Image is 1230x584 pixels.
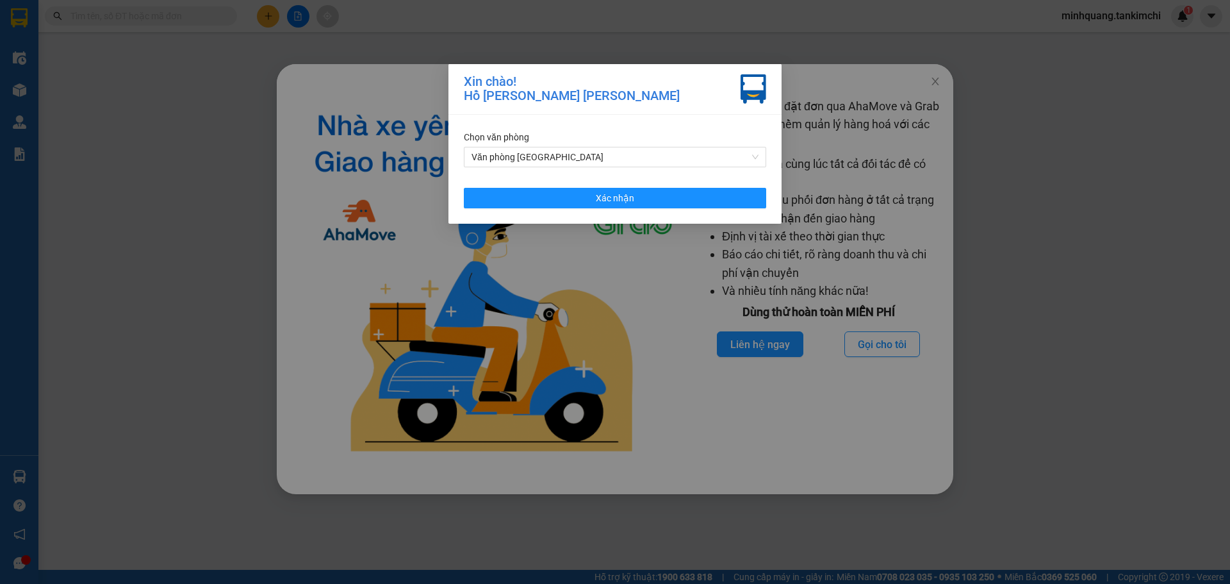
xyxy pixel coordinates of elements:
[741,74,766,104] img: vxr-icon
[464,130,766,144] div: Chọn văn phòng
[596,191,634,205] span: Xác nhận
[464,74,680,104] div: Xin chào! Hồ [PERSON_NAME] [PERSON_NAME]
[471,147,758,167] span: Văn phòng Đà Nẵng
[464,188,766,208] button: Xác nhận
